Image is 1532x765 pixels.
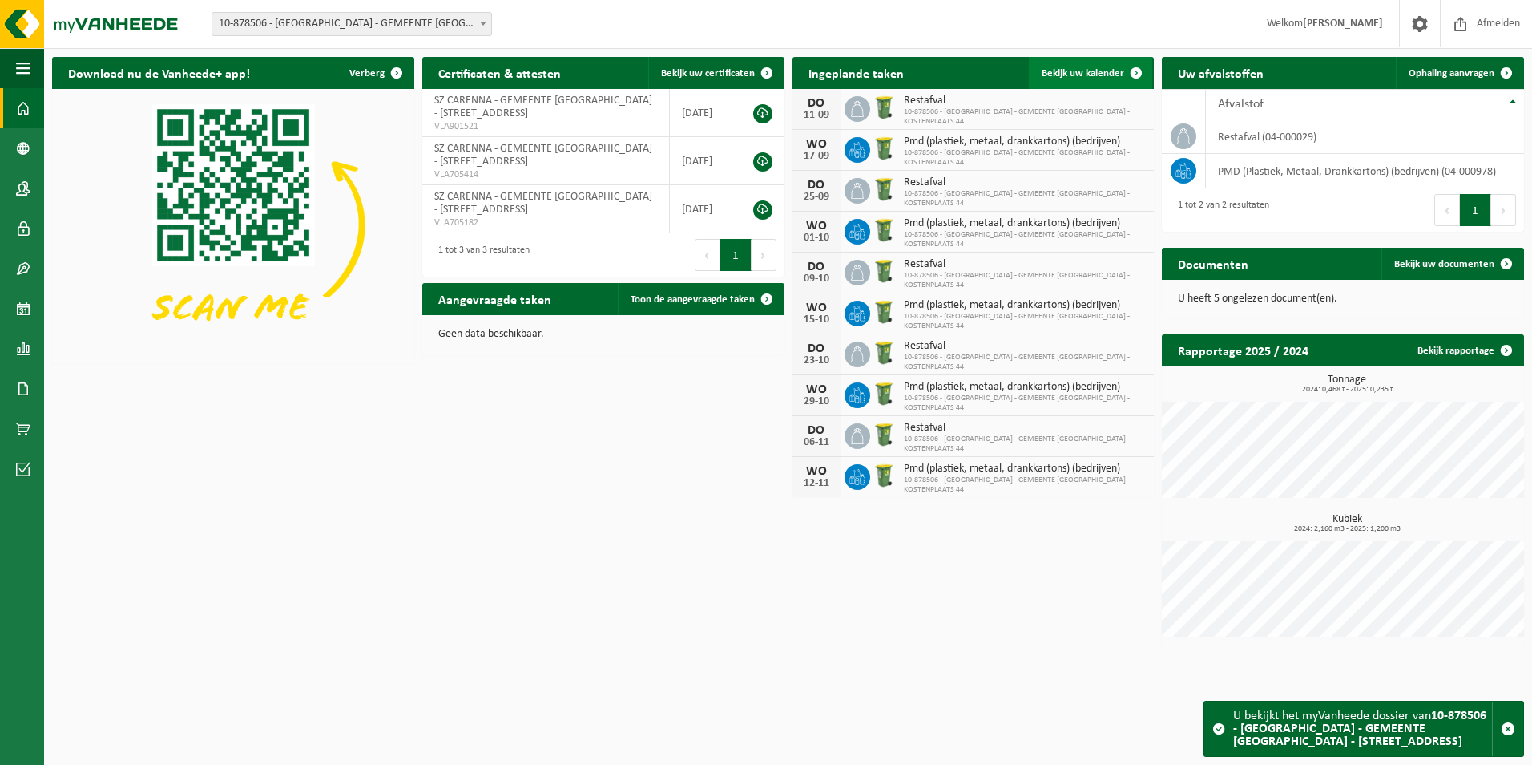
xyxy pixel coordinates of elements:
div: DO [800,97,833,110]
img: WB-0240-HPE-GN-50 [870,257,897,285]
span: 10-878506 - [GEOGRAPHIC_DATA] - GEMEENTE [GEOGRAPHIC_DATA] - KOSTENPLAATS 44 [904,189,1147,208]
div: 25-09 [800,192,833,203]
img: WB-0240-HPE-GN-50 [870,339,897,366]
span: VLA705414 [434,168,657,181]
span: 2024: 0,468 t - 2025: 0,235 t [1170,386,1524,394]
td: restafval (04-000029) [1206,119,1524,154]
div: WO [800,138,833,151]
span: SZ CARENNA - GEMEENTE [GEOGRAPHIC_DATA] - [STREET_ADDRESS] [434,191,652,216]
span: Bekijk uw certificaten [661,68,755,79]
span: Pmd (plastiek, metaal, drankkartons) (bedrijven) [904,136,1147,148]
img: WB-0240-HPE-GN-50 [870,135,897,162]
div: 17-09 [800,151,833,162]
img: WB-0240-HPE-GN-50 [870,421,897,448]
p: Geen data beschikbaar. [438,329,768,340]
div: 11-09 [800,110,833,121]
span: Bekijk uw documenten [1394,259,1494,269]
span: Restafval [904,422,1147,435]
img: WB-0240-HPE-GN-50 [870,298,897,326]
strong: [PERSON_NAME] [1303,18,1383,30]
h2: Aangevraagde taken [422,283,567,314]
button: Previous [695,239,720,271]
span: 10-878506 - SZ CARENNA - GEMEENTE BEVEREN - KOSTENPLAATS 44 - VERREBROEK [212,13,491,35]
span: 10-878506 - [GEOGRAPHIC_DATA] - GEMEENTE [GEOGRAPHIC_DATA] - KOSTENPLAATS 44 [904,476,1147,495]
span: Afvalstof [1218,98,1264,111]
a: Toon de aangevraagde taken [618,283,783,315]
a: Ophaling aanvragen [1396,57,1522,89]
div: 1 tot 3 van 3 resultaten [430,237,530,273]
img: WB-0240-HPE-GN-50 [870,217,897,244]
span: Ophaling aanvragen [1409,68,1494,79]
div: DO [800,342,833,355]
button: Verberg [337,57,413,89]
span: 10-878506 - [GEOGRAPHIC_DATA] - GEMEENTE [GEOGRAPHIC_DATA] - KOSTENPLAATS 44 [904,148,1147,168]
span: 10-878506 - [GEOGRAPHIC_DATA] - GEMEENTE [GEOGRAPHIC_DATA] - KOSTENPLAATS 44 [904,435,1147,454]
div: 29-10 [800,396,833,407]
h3: Tonnage [1170,374,1524,394]
div: 12-11 [800,478,833,489]
td: PMD (Plastiek, Metaal, Drankkartons) (bedrijven) (04-000978) [1206,154,1524,188]
a: Bekijk uw certificaten [648,57,783,89]
div: WO [800,220,833,233]
h2: Uw afvalstoffen [1162,57,1280,88]
span: 10-878506 - [GEOGRAPHIC_DATA] - GEMEENTE [GEOGRAPHIC_DATA] - KOSTENPLAATS 44 [904,107,1147,127]
span: Toon de aangevraagde taken [631,294,755,305]
h2: Ingeplande taken [792,57,920,88]
span: Restafval [904,176,1147,189]
button: 1 [1460,194,1491,226]
h2: Documenten [1162,248,1264,279]
img: WB-0240-HPE-GN-50 [870,94,897,121]
h2: Rapportage 2025 / 2024 [1162,334,1324,366]
div: 01-10 [800,233,833,244]
p: U heeft 5 ongelezen document(en). [1178,293,1508,305]
button: Previous [1434,194,1460,226]
span: 10-878506 - [GEOGRAPHIC_DATA] - GEMEENTE [GEOGRAPHIC_DATA] - KOSTENPLAATS 44 [904,271,1147,290]
span: Pmd (plastiek, metaal, drankkartons) (bedrijven) [904,217,1147,230]
span: 10-878506 - [GEOGRAPHIC_DATA] - GEMEENTE [GEOGRAPHIC_DATA] - KOSTENPLAATS 44 [904,230,1147,249]
div: DO [800,179,833,192]
div: 1 tot 2 van 2 resultaten [1170,192,1269,228]
div: DO [800,424,833,437]
img: WB-0240-HPE-GN-50 [870,176,897,203]
div: WO [800,383,833,396]
div: WO [800,302,833,314]
span: Restafval [904,258,1147,271]
h2: Certificaten & attesten [422,57,577,88]
button: Next [752,239,776,271]
span: 10-878506 - [GEOGRAPHIC_DATA] - GEMEENTE [GEOGRAPHIC_DATA] - KOSTENPLAATS 44 [904,353,1147,372]
a: Bekijk uw documenten [1381,248,1522,280]
h2: Download nu de Vanheede+ app! [52,57,266,88]
span: Pmd (plastiek, metaal, drankkartons) (bedrijven) [904,381,1147,394]
img: WB-0240-HPE-GN-50 [870,380,897,407]
span: VLA705182 [434,217,657,229]
div: U bekijkt het myVanheede dossier van [1233,702,1492,756]
span: SZ CARENNA - GEMEENTE [GEOGRAPHIC_DATA] - [STREET_ADDRESS] [434,95,652,119]
a: Bekijk uw kalender [1029,57,1152,89]
h3: Kubiek [1170,514,1524,533]
img: WB-0240-HPE-GN-50 [870,462,897,489]
div: 09-10 [800,273,833,285]
div: 15-10 [800,314,833,326]
span: SZ CARENNA - GEMEENTE [GEOGRAPHIC_DATA] - [STREET_ADDRESS] [434,143,652,168]
span: Pmd (plastiek, metaal, drankkartons) (bedrijven) [904,463,1147,476]
div: DO [800,261,833,273]
a: Bekijk rapportage [1405,334,1522,366]
span: Bekijk uw kalender [1042,68,1124,79]
span: Pmd (plastiek, metaal, drankkartons) (bedrijven) [904,299,1147,312]
span: VLA901521 [434,120,657,133]
td: [DATE] [670,137,736,185]
strong: 10-878506 - [GEOGRAPHIC_DATA] - GEMEENTE [GEOGRAPHIC_DATA] - [STREET_ADDRESS] [1233,710,1486,748]
span: Restafval [904,340,1147,353]
td: [DATE] [670,185,736,233]
span: 2024: 2,160 m3 - 2025: 1,200 m3 [1170,525,1524,533]
div: 23-10 [800,355,833,366]
span: Restafval [904,95,1147,107]
div: WO [800,465,833,478]
span: 10-878506 - SZ CARENNA - GEMEENTE BEVEREN - KOSTENPLAATS 44 - VERREBROEK [212,12,492,36]
td: [DATE] [670,89,736,137]
div: 06-11 [800,437,833,448]
img: Download de VHEPlus App [52,89,414,361]
button: Next [1491,194,1516,226]
span: 10-878506 - [GEOGRAPHIC_DATA] - GEMEENTE [GEOGRAPHIC_DATA] - KOSTENPLAATS 44 [904,394,1147,413]
button: 1 [720,239,752,271]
